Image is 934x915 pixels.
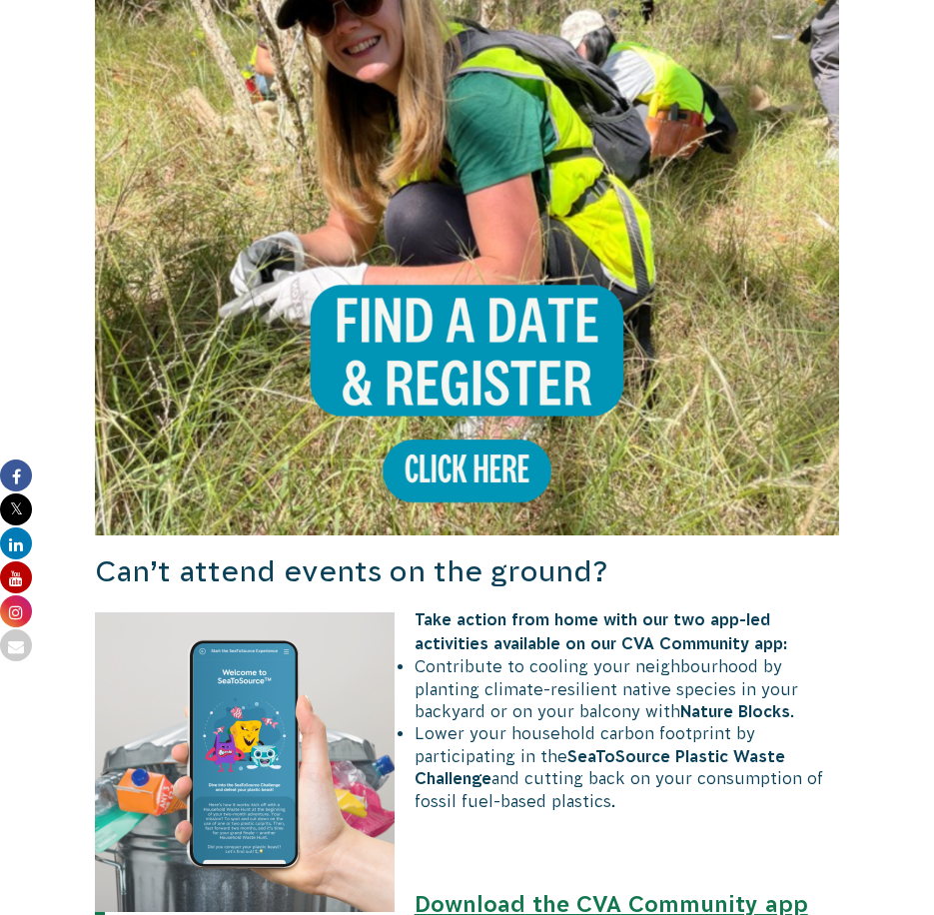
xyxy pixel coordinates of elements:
strong: Nature Blocks [680,702,790,720]
li: Contribute to cooling your neighbourhood by planting climate-resilient native species in your bac... [115,655,839,722]
li: Lower your household carbon footprint by participating in the and cutting back on your consumptio... [115,722,839,812]
strong: Take action from home with our two app-led activities available on our CVA Community app: [415,610,787,652]
strong: SeaToSource Plastic Waste Challenge [415,747,785,787]
h3: Can’t attend events on the ground? [95,551,839,592]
